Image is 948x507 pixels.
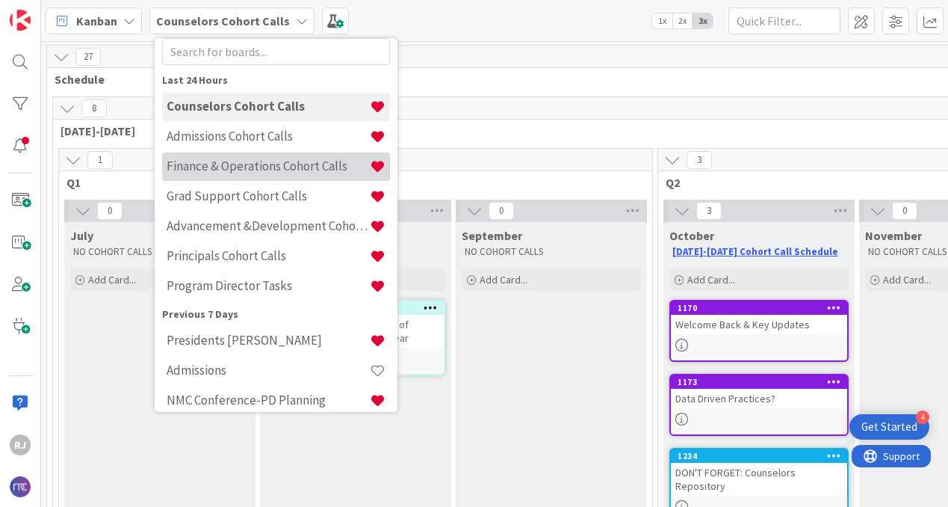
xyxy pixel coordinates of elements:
[671,389,847,408] div: Data Driven Practices?
[669,228,714,243] span: October
[167,159,370,173] h4: Finance & Operations Cohort Calls
[75,48,101,66] span: 27
[693,13,713,28] span: 3x
[480,273,527,286] span: Add Card...
[671,301,847,334] div: 1170Welcome Back & Key Updates
[865,228,922,243] span: November
[672,245,838,258] a: [DATE]-[DATE] Cohort Call Schedule
[10,10,31,31] img: Visit kanbanzone.com
[88,273,136,286] span: Add Card...
[31,2,68,20] span: Support
[167,393,370,408] h4: NMC Conference-PD Planning
[162,73,390,88] div: Last 24 Hours
[489,202,514,220] span: 0
[696,202,722,220] span: 3
[671,449,847,496] div: 1234DON'T FORGET: Counselors Repository
[687,273,735,286] span: Add Card...
[671,375,847,389] div: 1173
[66,175,633,190] span: Q1
[97,202,123,220] span: 0
[728,7,840,34] input: Quick Filter...
[671,301,847,315] div: 1170
[861,420,917,434] div: Get Started
[678,451,847,461] div: 1234
[76,12,117,30] span: Kanban
[162,38,390,65] input: Search for boards...
[671,463,847,496] div: DON'T FORGET: Counselors Repository
[167,218,370,233] h4: Advancement &Development Cohort Calls
[167,278,370,293] h4: Program Director Tasks
[671,315,847,334] div: Welcome Back & Key Updates
[672,13,693,28] span: 2x
[671,449,847,463] div: 1234
[87,151,113,169] span: 1
[652,13,672,28] span: 1x
[465,246,638,258] p: NO COHORT CALLS
[669,374,849,436] a: 1173Data Driven Practices?
[156,13,290,28] b: Counselors Cohort Calls
[167,99,370,114] h4: Counselors Cohort Calls
[462,228,522,243] span: September
[162,307,390,322] div: Previous 7 Days
[671,375,847,408] div: 1173Data Driven Practices?
[892,202,917,220] span: 0
[167,129,370,144] h4: Admissions Cohort Calls
[669,300,849,362] a: 1170Welcome Back & Key Updates
[10,434,31,455] div: RJ
[849,414,929,440] div: Open Get Started checklist, remaining modules: 4
[678,377,847,387] div: 1173
[883,273,931,286] span: Add Card...
[70,228,93,243] span: July
[73,246,247,258] p: NO COHORT CALLS
[10,476,31,497] img: avatar
[167,363,370,378] h4: Admissions
[687,151,712,169] span: 3
[916,411,929,424] div: 4
[678,303,847,313] div: 1170
[167,333,370,348] h4: Presidents [PERSON_NAME]
[81,99,107,117] span: 8
[167,248,370,263] h4: Principals Cohort Calls
[167,188,370,203] h4: Grad Support Cohort Calls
